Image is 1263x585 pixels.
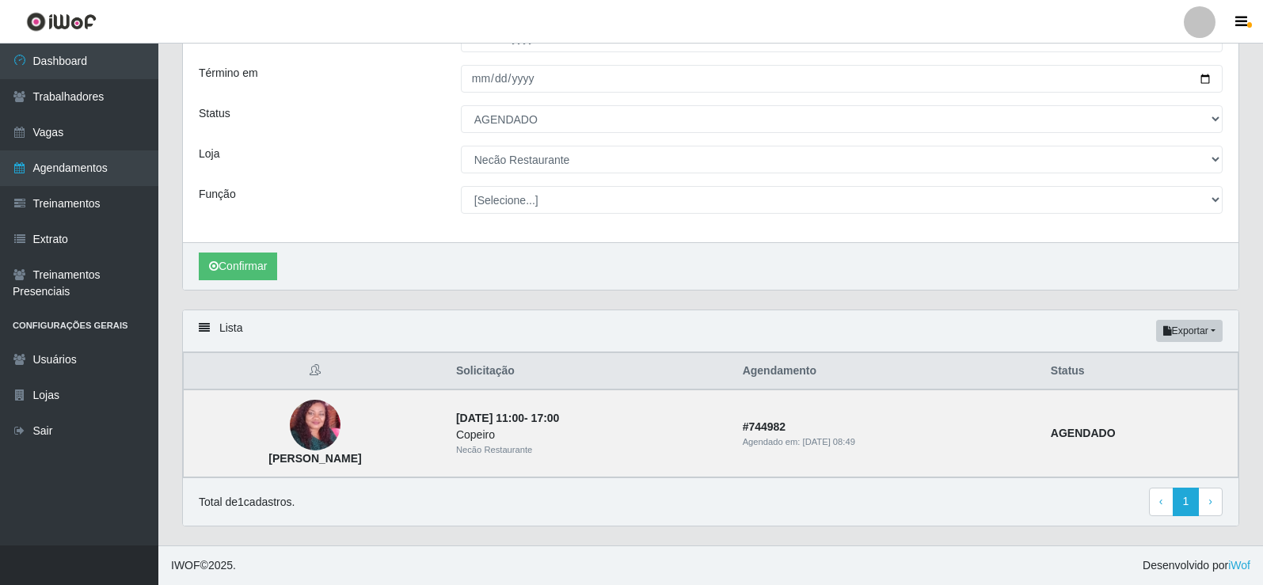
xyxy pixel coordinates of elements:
[1156,320,1223,342] button: Exportar
[456,412,524,424] time: [DATE] 11:00
[183,310,1238,352] div: Lista
[1051,427,1116,439] strong: AGENDADO
[199,65,258,82] label: Término em
[199,146,219,162] label: Loja
[199,105,230,122] label: Status
[1228,559,1250,572] a: iWof
[171,559,200,572] span: IWOF
[456,443,724,457] div: Necão Restaurante
[199,186,236,203] label: Função
[456,427,724,443] div: Copeiro
[1143,557,1250,574] span: Desenvolvido por
[456,412,559,424] strong: -
[803,437,855,446] time: [DATE] 08:49
[1198,488,1223,516] a: Next
[1159,495,1163,507] span: ‹
[268,452,361,465] strong: [PERSON_NAME]
[199,253,277,280] button: Confirmar
[1041,353,1238,390] th: Status
[171,557,236,574] span: © 2025 .
[743,420,786,433] strong: # 744982
[26,12,97,32] img: CoreUI Logo
[461,65,1223,93] input: 00/00/0000
[1208,495,1212,507] span: ›
[531,412,560,424] time: 17:00
[1149,488,1223,516] nav: pagination
[290,374,340,478] img: Telma Maria Da Silva
[447,353,733,390] th: Solicitação
[1173,488,1200,516] a: 1
[1149,488,1174,516] a: Previous
[199,494,295,511] p: Total de 1 cadastros.
[733,353,1041,390] th: Agendamento
[743,435,1032,449] div: Agendado em:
